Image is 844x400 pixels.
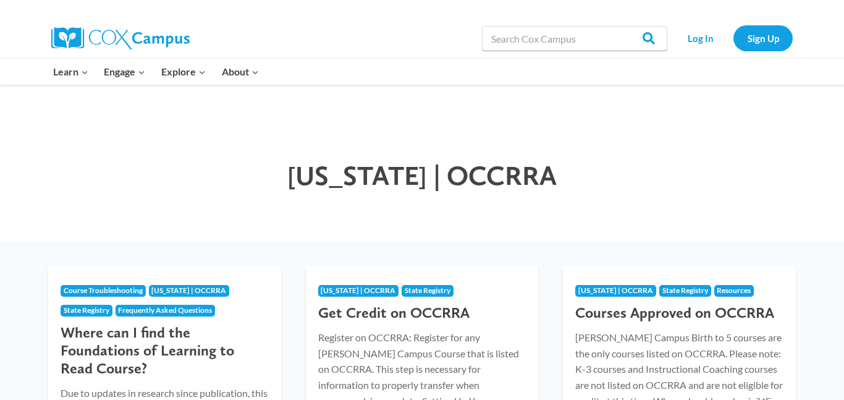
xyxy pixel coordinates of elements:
span: Explore [161,64,206,80]
input: Search Cox Campus [482,26,667,51]
span: Course Troubleshooting [64,286,143,295]
h3: Courses Approved on OCCRRA [575,304,783,322]
span: About [222,64,259,80]
span: State Registry [662,286,708,295]
span: [US_STATE] | OCCRRA [287,159,557,192]
nav: Secondary Navigation [673,25,793,51]
img: Cox Campus [51,27,190,49]
h3: Where can I find the Foundations of Learning to Read Course? [61,324,269,377]
span: State Registry [64,305,109,315]
span: State Registry [405,286,450,295]
nav: Primary Navigation [45,59,266,85]
span: Engage [104,64,145,80]
span: Resources [717,286,751,295]
span: Frequently Asked Questions [118,305,212,315]
span: [US_STATE] | OCCRRA [151,286,226,295]
span: Learn [53,64,88,80]
span: [US_STATE] | OCCRRA [321,286,395,295]
a: Sign Up [733,25,793,51]
a: Log In [673,25,727,51]
h3: Get Credit on OCCRRA [318,304,526,322]
span: [US_STATE] | OCCRRA [578,286,653,295]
